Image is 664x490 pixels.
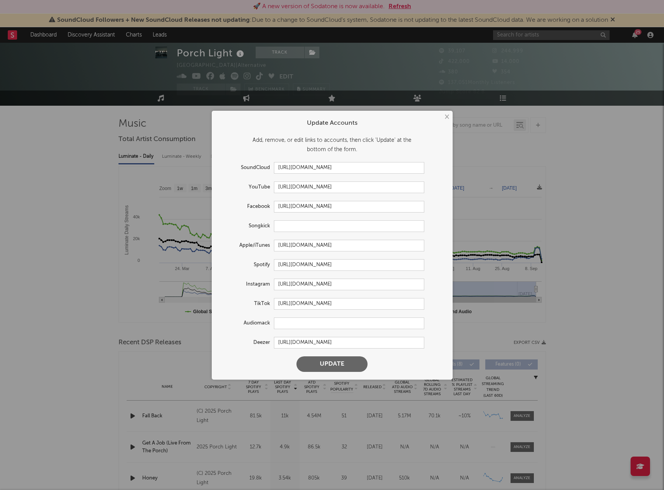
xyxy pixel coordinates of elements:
[220,221,274,231] label: Songkick
[220,183,274,192] label: YouTube
[220,202,274,211] label: Facebook
[442,113,451,121] button: ×
[220,299,274,309] label: TikTok
[296,356,368,372] button: Update
[220,163,274,173] label: SoundCloud
[220,241,274,250] label: Apple/iTunes
[220,260,274,270] label: Spotify
[220,280,274,289] label: Instagram
[220,319,274,328] label: Audiomack
[220,136,445,154] div: Add, remove, or edit links to accounts, then click 'Update' at the bottom of the form.
[220,338,274,347] label: Deezer
[220,119,445,128] div: Update Accounts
